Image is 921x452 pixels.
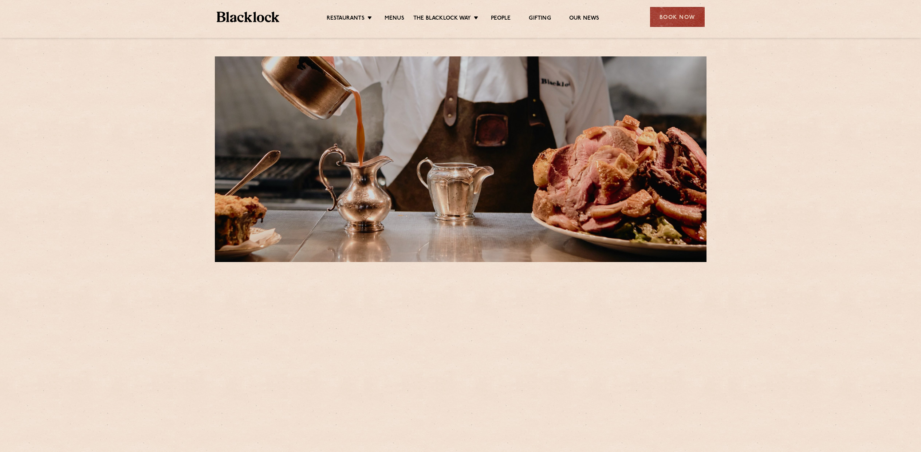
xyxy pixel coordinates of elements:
[385,15,404,23] a: Menus
[491,15,511,23] a: People
[413,15,471,23] a: The Blacklock Way
[217,12,280,22] img: BL_Textured_Logo-footer-cropped.svg
[650,7,705,27] div: Book Now
[529,15,551,23] a: Gifting
[569,15,599,23] a: Our News
[327,15,365,23] a: Restaurants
